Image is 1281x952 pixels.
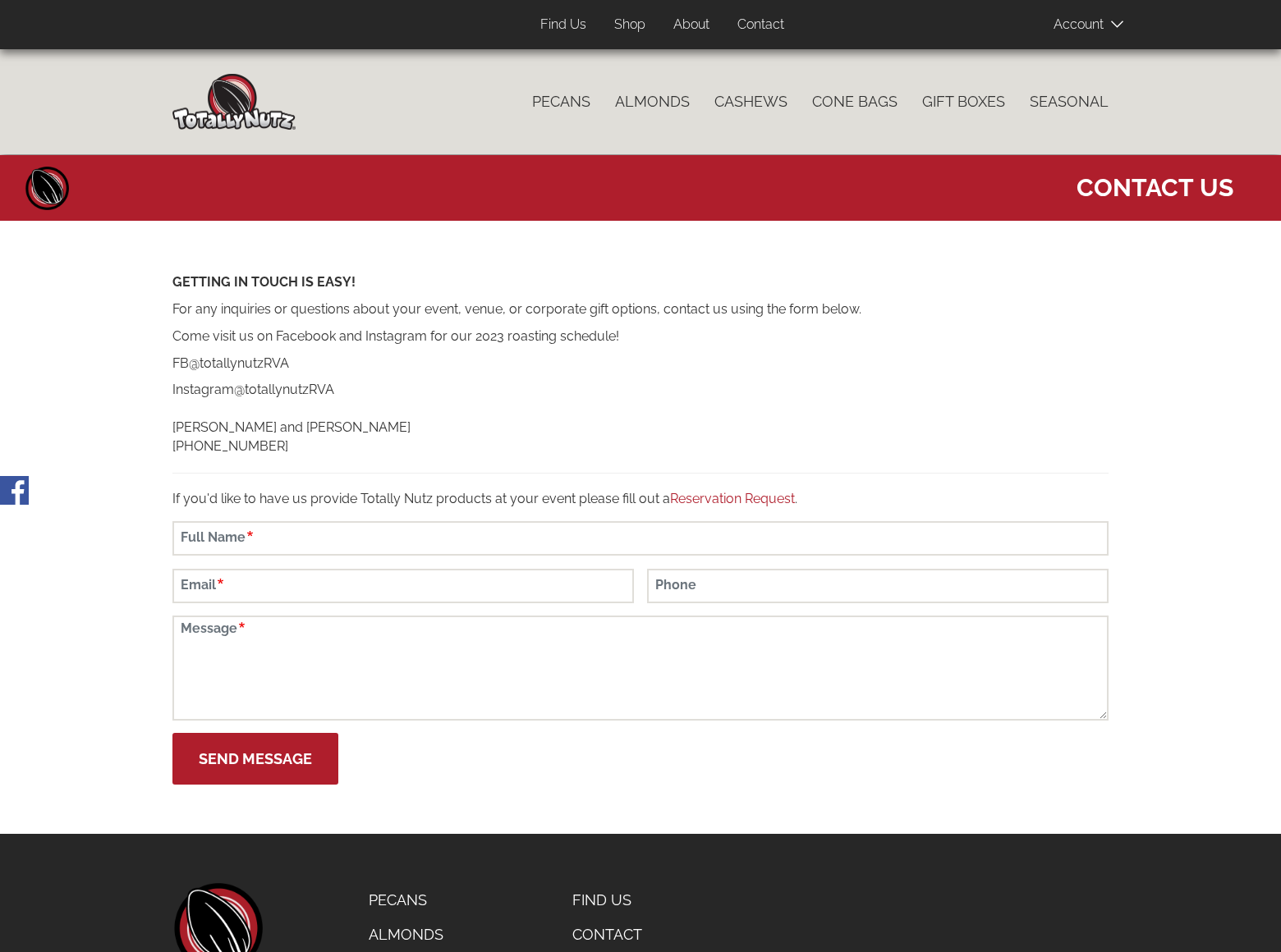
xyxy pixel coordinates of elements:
p: Come visit us on Facebook and Instagram for our 2023 roasting schedule! [172,327,1109,346]
a: Seasonal [1017,85,1121,119]
input: Full Name [172,521,1109,556]
a: Pecans [356,883,466,918]
input: Phone [647,569,1109,603]
a: Reservation Request [670,491,795,506]
a: Cone Bags [800,85,910,119]
a: Gift Boxes [910,85,1017,119]
img: Home [172,74,296,130]
p: If you'd like to have us provide Totally Nutz products at your event please fill out a . [172,490,1109,509]
a: Contact [725,9,797,41]
button: Send Message [172,733,338,785]
a: Home [23,163,72,213]
a: Pecans [520,85,603,119]
a: Find Us [560,883,722,918]
input: Email [172,569,634,603]
span: Contact Us [1077,163,1233,204]
p: For any inquiries or questions about your event, venue, or corporate gift options, contact us usi... [172,300,1109,319]
strong: GETTING IN TOUCH IS EASY! [172,274,356,290]
a: Contact [560,918,722,952]
p: Instagram@totallynutzRVA [PERSON_NAME] and [PERSON_NAME] [PHONE_NUMBER] [172,381,1109,455]
p: FB@totallynutzRVA [172,355,1109,373]
a: Find Us [528,9,599,41]
a: Almonds [603,85,702,119]
a: Shop [602,9,658,41]
a: About [661,9,722,41]
a: Cashews [702,85,800,119]
a: Almonds [356,918,466,952]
